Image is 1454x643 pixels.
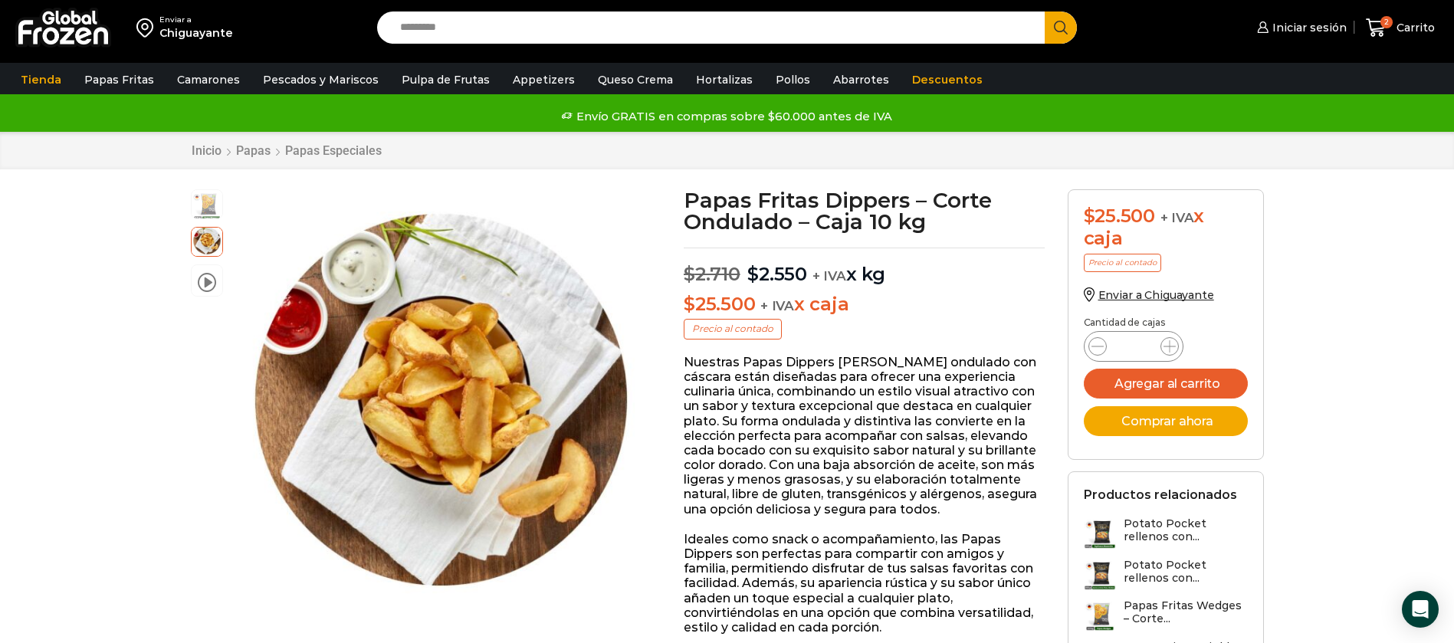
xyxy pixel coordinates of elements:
[684,293,755,315] bdi: 25.500
[1124,599,1248,625] h3: Papas Fritas Wedges – Corte...
[1124,517,1248,543] h3: Potato Pocket rellenos con...
[169,65,248,94] a: Camarones
[159,15,233,25] div: Enviar a
[1084,559,1248,592] a: Potato Pocket rellenos con...
[1269,20,1347,35] span: Iniciar sesión
[1084,205,1095,227] span: $
[1084,487,1237,502] h2: Productos relacionados
[768,65,818,94] a: Pollos
[1362,10,1439,46] a: 2 Carrito
[1084,288,1214,302] a: Enviar a Chiguayante
[1084,517,1248,550] a: Potato Pocket rellenos con...
[1084,317,1248,328] p: Cantidad de cajas
[284,143,382,158] a: Papas Especiales
[192,225,222,256] span: fto-4
[684,532,1045,635] p: Ideales como snack o acompañamiento, las Papas Dippers son perfectas para compartir con amigos y ...
[13,65,69,94] a: Tienda
[590,65,681,94] a: Queso Crema
[684,293,695,315] span: $
[77,65,162,94] a: Papas Fritas
[684,189,1045,232] h1: Papas Fritas Dippers – Corte Ondulado – Caja 10 kg
[191,143,382,158] nav: Breadcrumb
[684,263,695,285] span: $
[1393,20,1435,35] span: Carrito
[825,65,897,94] a: Abarrotes
[904,65,990,94] a: Descuentos
[136,15,159,41] img: address-field-icon.svg
[760,298,794,313] span: + IVA
[1084,599,1248,632] a: Papas Fritas Wedges – Corte...
[1098,288,1214,302] span: Enviar a Chiguayante
[1253,12,1347,43] a: Iniciar sesión
[812,268,846,284] span: + IVA
[1084,254,1161,272] p: Precio al contado
[684,294,1045,316] p: x caja
[747,263,759,285] span: $
[1402,591,1439,628] div: Open Intercom Messenger
[684,248,1045,286] p: x kg
[1084,205,1155,227] bdi: 25.500
[255,65,386,94] a: Pescados y Mariscos
[394,65,497,94] a: Pulpa de Frutas
[1124,559,1248,585] h3: Potato Pocket rellenos con...
[1045,11,1077,44] button: Search button
[684,263,740,285] bdi: 2.710
[192,190,222,221] span: dippers
[159,25,233,41] div: Chiguayante
[747,263,807,285] bdi: 2.550
[684,319,782,339] p: Precio al contado
[684,355,1045,517] p: Nuestras Papas Dippers [PERSON_NAME] ondulado con cáscara están diseñadas para ofrecer una experi...
[235,143,271,158] a: Papas
[191,143,222,158] a: Inicio
[1084,205,1248,250] div: x caja
[1380,16,1393,28] span: 2
[1084,369,1248,399] button: Agregar al carrito
[1119,336,1148,357] input: Product quantity
[688,65,760,94] a: Hortalizas
[1160,210,1194,225] span: + IVA
[1084,406,1248,436] button: Comprar ahora
[505,65,583,94] a: Appetizers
